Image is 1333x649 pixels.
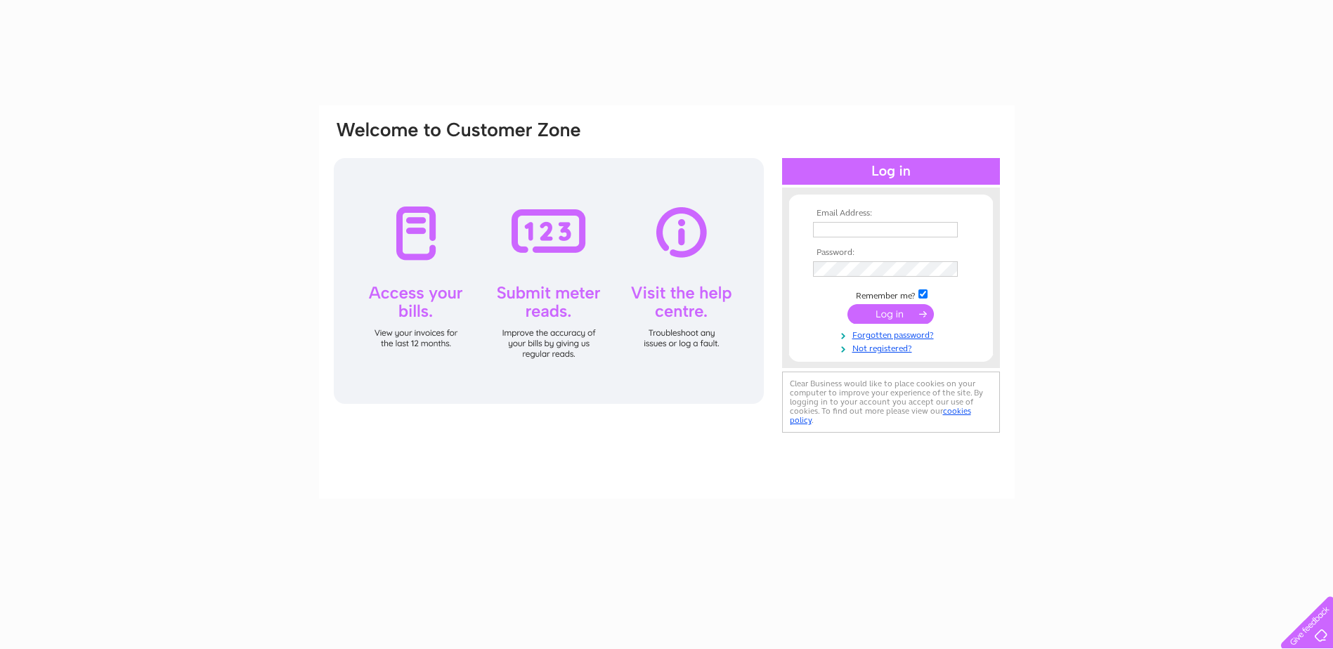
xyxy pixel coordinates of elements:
[813,327,973,341] a: Forgotten password?
[790,406,971,425] a: cookies policy
[809,287,973,301] td: Remember me?
[813,341,973,354] a: Not registered?
[847,304,934,324] input: Submit
[809,248,973,258] th: Password:
[782,372,1000,433] div: Clear Business would like to place cookies on your computer to improve your experience of the sit...
[809,209,973,218] th: Email Address:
